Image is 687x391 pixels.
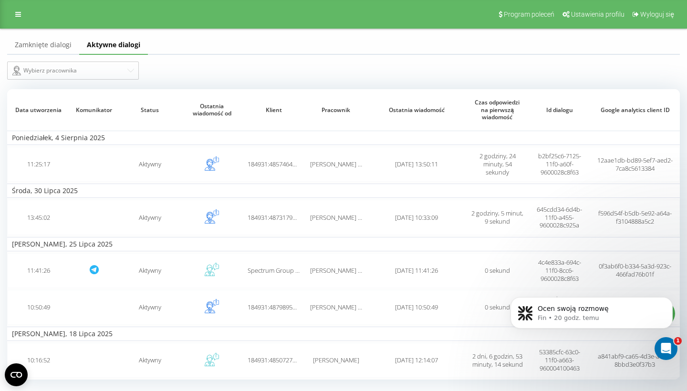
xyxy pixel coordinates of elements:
[538,258,581,283] span: 4c4e833a-694c-11f0-8cc6-9600028c8f63
[250,106,298,114] span: Klient
[395,303,438,311] span: [DATE] 10:50:49
[466,200,528,235] td: 2 godziny, 5 minut, 9 sekund
[7,131,680,145] td: Poniedziałek, 4 Sierpnia 2025
[496,277,687,365] iframe: Intercom notifications wiadomość
[7,200,69,235] td: 13:45:02
[119,200,181,235] td: Aktywny
[655,337,677,360] iframe: Intercom live chat
[126,106,174,114] span: Status
[7,290,69,325] td: 10:50:49
[466,290,528,325] td: 0 sekund
[248,303,306,311] span: 184931:48798951251
[119,253,181,288] td: Aktywny
[7,253,69,288] td: 11:41:26
[312,106,360,114] span: Pracownik
[310,213,385,222] span: [PERSON_NAME] Halaichuk
[248,266,341,275] span: Spectrum Group (@Olharekruter)
[76,106,112,114] span: Komunikator
[5,363,28,386] button: Open CMP widget
[188,103,236,117] span: Ostatnia wiadomość od
[376,106,457,114] span: Ostatnia wiadomość
[395,266,438,275] span: [DATE] 11:41:26
[474,99,521,121] span: Czas odpowiedzi na pierwszą wiadomość
[395,213,438,222] span: [DATE] 10:33:09
[248,356,306,364] span: 184931:48507273303
[7,327,680,341] td: [PERSON_NAME], 18 Lipca 2025
[119,290,181,325] td: Aktywny
[598,209,672,226] span: f596d54f-b5db-5e92-a64a-f3104888a5c2
[310,160,385,168] span: [PERSON_NAME] Halaichuk
[536,106,583,114] span: Id dialogu
[395,160,438,168] span: [DATE] 13:50:11
[119,343,181,378] td: Aktywny
[571,10,625,18] span: Ustawienia profilu
[119,147,181,182] td: Aktywny
[674,337,682,345] span: 1
[538,152,581,176] span: b2bf25c6-7125-11f0-a60f-9600028c8f63
[248,213,306,222] span: 184931:48731794934
[640,10,674,18] span: Wyloguj się
[7,237,680,251] td: [PERSON_NAME], 25 Lipca 2025
[597,156,673,173] span: 12aae1db-bd89-5ef7-aed2-7ca8c5613384
[599,106,671,114] span: Google analytics client ID
[7,147,69,182] td: 11:25:17
[15,106,62,114] span: Data utworzenia
[537,205,582,230] span: 645cdd34-6d4b-11f0-a455-9600028c925a
[395,356,438,364] span: [DATE] 12:14:07
[7,343,69,378] td: 10:16:52
[310,303,385,311] span: [PERSON_NAME] Halaichuk
[599,262,671,278] span: 0f3ab6f0-b334-5a3d-923c-466fad76b01f
[7,184,680,198] td: Środa, 30 Lipca 2025
[248,160,306,168] span: 184931:48574646556
[313,356,359,364] span: [PERSON_NAME]
[79,36,148,55] a: Aktywne dialogi
[466,343,528,378] td: 2 dni, 6 godzin, 53 minuty, 14 sekund
[12,65,126,76] div: Wybierz pracownika
[504,10,554,18] span: Program poleceń
[7,36,79,55] a: Zamknięte dialogi
[466,253,528,288] td: 0 sekund
[310,266,404,275] span: [PERSON_NAME] [PERSON_NAME]
[466,147,528,182] td: 2 godziny, 24 minuty, 54 sekundy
